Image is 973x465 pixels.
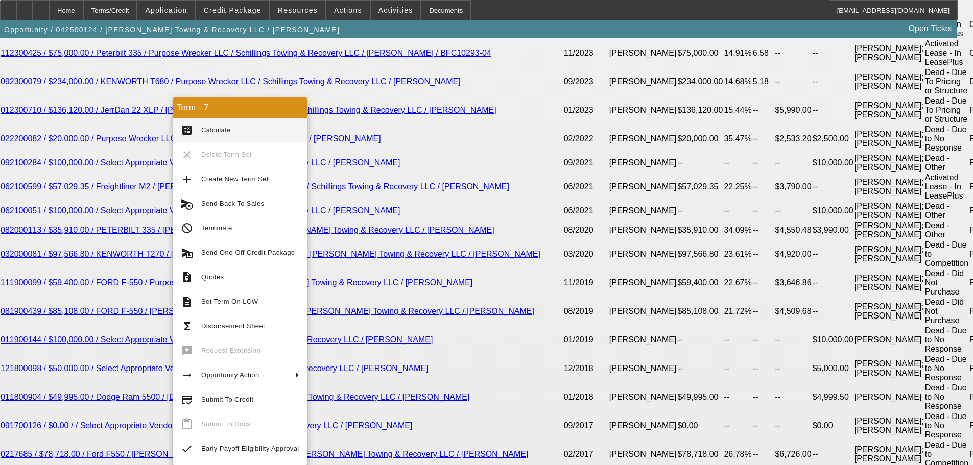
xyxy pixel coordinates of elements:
[270,1,325,20] button: Resources
[563,221,609,240] td: 08/2020
[752,411,775,440] td: --
[609,153,677,173] td: [PERSON_NAME]
[181,296,193,308] mat-icon: description
[201,445,299,452] span: Early Payoff Eligibility Approval
[812,173,854,201] td: --
[854,221,924,240] td: [PERSON_NAME]; [PERSON_NAME]
[677,173,723,201] td: $57,029.35
[854,173,924,201] td: [PERSON_NAME]; [PERSON_NAME]
[854,383,924,411] td: [PERSON_NAME]
[924,221,969,240] td: Dead - Other
[774,221,812,240] td: $4,550.48
[378,6,413,14] span: Activities
[609,383,677,411] td: [PERSON_NAME]
[854,96,924,125] td: [PERSON_NAME]; [PERSON_NAME]
[204,6,262,14] span: Credit Package
[196,1,269,20] button: Credit Package
[812,268,854,297] td: --
[609,326,677,354] td: [PERSON_NAME]
[854,354,924,383] td: [PERSON_NAME]; [PERSON_NAME]
[201,175,269,183] span: Create New Term Set
[201,249,295,256] span: Send One-Off Credit Package
[752,96,775,125] td: --
[812,240,854,268] td: --
[201,273,224,281] span: Quotes
[677,153,723,173] td: --
[181,320,193,332] mat-icon: functions
[609,67,677,96] td: [PERSON_NAME]
[752,383,775,411] td: --
[812,125,854,153] td: $2,500.00
[609,411,677,440] td: [PERSON_NAME]
[854,67,924,96] td: [PERSON_NAME]; [PERSON_NAME]
[854,240,924,268] td: [PERSON_NAME]; [PERSON_NAME]
[181,173,193,185] mat-icon: add
[723,39,752,67] td: 14.91%
[752,201,775,221] td: --
[812,297,854,326] td: --
[723,96,752,125] td: 15.44%
[1,335,433,344] a: 011900144 / $100,000.00 / Select Appropriate Vendor / [PERSON_NAME] Towing & Recovery LLC / [PERS...
[4,26,340,34] span: Opportunity / 042500124 / [PERSON_NAME] Towing & Recovery LLC / [PERSON_NAME]
[1,77,461,86] a: 092300079 / $234,000.00 / KENWORTH T680 / Purpose Wrecker LLC / Schillings Towing & Recovery LLC ...
[924,326,969,354] td: Dead - Due to No Response
[752,221,775,240] td: --
[1,182,509,191] a: 062100599 / $57,029.35 / Freightliner M2 / [PERSON_NAME] Motors - [US_STATE] / Schillings Towing ...
[181,271,193,283] mat-icon: request_quote
[812,221,854,240] td: $3,990.00
[854,153,924,173] td: [PERSON_NAME]; [PERSON_NAME]
[1,250,540,258] a: 032000081 / $97,566.80 / KENWORTH T270 / [PERSON_NAME]'s Auto Sales, Inc. / [PERSON_NAME] Towing ...
[201,298,258,305] span: Set Term On LCW
[326,1,370,20] button: Actions
[677,39,723,67] td: $75,000.00
[774,297,812,326] td: $4,509.68
[812,411,854,440] td: $0.00
[723,326,752,354] td: --
[201,126,231,134] span: Calculate
[723,297,752,326] td: 21.72%
[371,1,421,20] button: Activities
[609,354,677,383] td: [PERSON_NAME]
[609,39,677,67] td: [PERSON_NAME]
[334,6,362,14] span: Actions
[774,354,812,383] td: --
[774,411,812,440] td: --
[563,297,609,326] td: 08/2019
[924,96,969,125] td: Dead - Due To Pricing or Structure
[924,173,969,201] td: Activated Lease - In LeasePlus
[201,200,264,207] span: Send Back To Sales
[677,326,723,354] td: --
[1,134,381,143] a: 022200082 / $20,000.00 / Purpose Wrecker LLC / Schillings Towing & Recovery LLC / [PERSON_NAME]
[924,153,969,173] td: Dead - Other
[181,222,193,234] mat-icon: not_interested
[1,307,534,315] a: 081900439 / $85,108.00 / FORD F-550 / [PERSON_NAME] Motors - [US_STATE] / [PERSON_NAME] Towing & ...
[1,206,400,215] a: 062100051 / $100,000.00 / Select Appropriate Vendor / Schillings Towing & Recovery LLC / [PERSON_...
[181,369,193,381] mat-icon: arrow_right_alt
[137,1,195,20] button: Application
[173,97,307,118] div: Term - 7
[723,240,752,268] td: 23.61%
[812,67,854,96] td: --
[1,278,472,287] a: 111900099 / $59,400.00 / FORD F-550 / Purpose Wrecker Sales / [PERSON_NAME] Towing & Recovery LLC...
[1,421,412,430] a: 091700126 / $0.00 / / Select Appropriate Vendor / [PERSON_NAME] Towing & Recovery LLC / [PERSON_N...
[812,39,854,67] td: --
[854,268,924,297] td: [PERSON_NAME]; [PERSON_NAME]
[677,240,723,268] td: $97,566.80
[563,326,609,354] td: 01/2019
[854,125,924,153] td: [PERSON_NAME]; [PERSON_NAME]
[723,354,752,383] td: --
[609,221,677,240] td: [PERSON_NAME]
[677,125,723,153] td: $20,000.00
[677,383,723,411] td: $49,995.00
[752,67,775,96] td: 5.18
[723,153,752,173] td: --
[774,383,812,411] td: --
[609,240,677,268] td: [PERSON_NAME]
[1,106,496,114] a: 012300710 / $136,120.00 / JerrDan 22 XLP / [PERSON_NAME] Auto Sales, Inc. / Schillings Towing & R...
[854,326,924,354] td: [PERSON_NAME]
[812,96,854,125] td: --
[752,39,775,67] td: 6.58
[924,201,969,221] td: Dead - Other
[563,39,609,67] td: 11/2023
[723,67,752,96] td: 14.68%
